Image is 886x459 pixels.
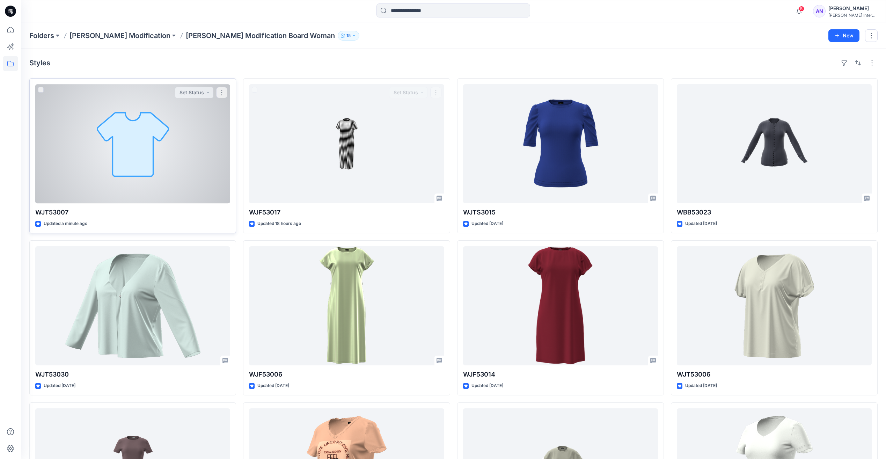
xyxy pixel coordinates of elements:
p: WJT53030 [35,370,230,379]
p: Updated a minute ago [44,220,87,227]
p: Updated [DATE] [44,382,75,389]
div: [PERSON_NAME] International [828,13,877,18]
p: WBB53023 [677,207,872,217]
p: WJT53006 [677,370,872,379]
a: WJTS3015 [463,84,658,203]
a: WJF53006 [249,246,444,365]
p: Updated [DATE] [257,382,289,389]
a: WJT53007 [35,84,230,203]
a: WJF53017 [249,84,444,203]
a: WJF53014 [463,246,658,365]
div: [PERSON_NAME] [828,4,877,13]
p: [PERSON_NAME] Modification Board Woman [186,31,335,41]
p: Updated [DATE] [685,220,717,227]
p: WJF53014 [463,370,658,379]
p: WJT53007 [35,207,230,217]
h4: Styles [29,59,50,67]
a: WBB53023 [677,84,872,203]
a: WJT53006 [677,246,872,365]
p: 15 [346,32,351,39]
p: Updated 18 hours ago [257,220,301,227]
a: [PERSON_NAME] Modification [69,31,170,41]
span: 5 [799,6,804,12]
p: Updated [DATE] [471,382,503,389]
button: 15 [338,31,359,41]
p: WJTS3015 [463,207,658,217]
p: WJF53006 [249,370,444,379]
p: Updated [DATE] [471,220,503,227]
button: New [828,29,859,42]
p: Updated [DATE] [685,382,717,389]
div: AN [813,5,826,17]
a: WJT53030 [35,246,230,365]
a: Folders [29,31,54,41]
p: WJF53017 [249,207,444,217]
